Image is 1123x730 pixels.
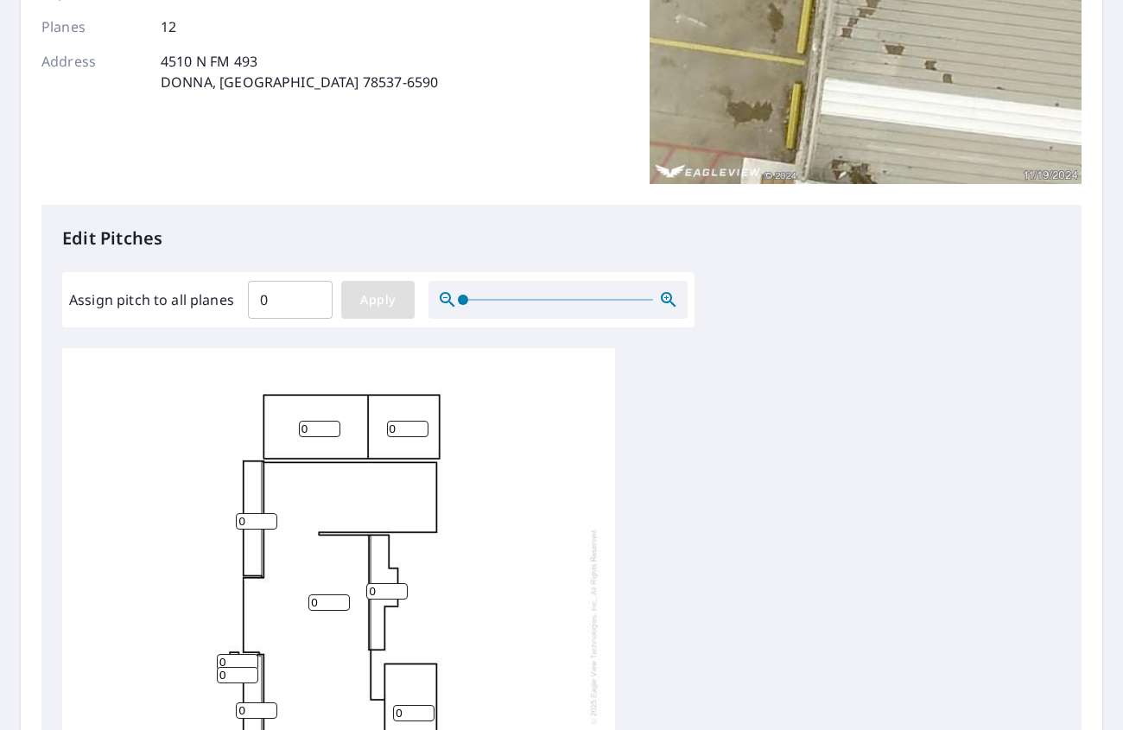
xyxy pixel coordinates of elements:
[161,16,176,37] p: 12
[341,281,415,319] button: Apply
[248,276,333,324] input: 00.0
[69,289,234,310] label: Assign pitch to all planes
[41,16,145,37] p: Planes
[161,51,438,92] p: 4510 N FM 493 DONNA, [GEOGRAPHIC_DATA] 78537-6590
[355,289,401,311] span: Apply
[62,225,1061,251] p: Edit Pitches
[41,51,145,92] p: Address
